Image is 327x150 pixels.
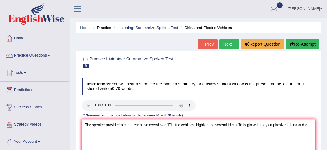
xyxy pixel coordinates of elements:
[198,39,217,49] a: « Prev
[0,99,69,114] a: Success Stories
[0,82,69,97] a: Predictions
[0,47,69,62] a: Practice Questions
[241,39,284,49] button: Report Question
[82,55,226,68] h2: Practice Listening: Summarize Spoken Text
[82,78,315,95] h4: You will hear a short lecture. Write a summary for a fellow student who was not present at the le...
[82,113,185,118] div: * Summarize in the box below (write between 50 and 70 words)
[87,82,111,86] b: Instructions:
[0,30,69,45] a: Home
[0,133,69,148] a: Your Account
[117,25,178,30] a: Listening: Summarize Spoken Text
[286,39,319,49] button: Re-Attempt
[0,116,69,131] a: Strategy Videos
[83,64,89,68] span: 5
[219,39,239,49] a: Next »
[179,25,232,31] li: China and Electric Vehicles
[277,2,283,8] span: 0
[80,25,91,30] a: Home
[92,25,111,31] li: Practice
[0,64,69,80] a: Tests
